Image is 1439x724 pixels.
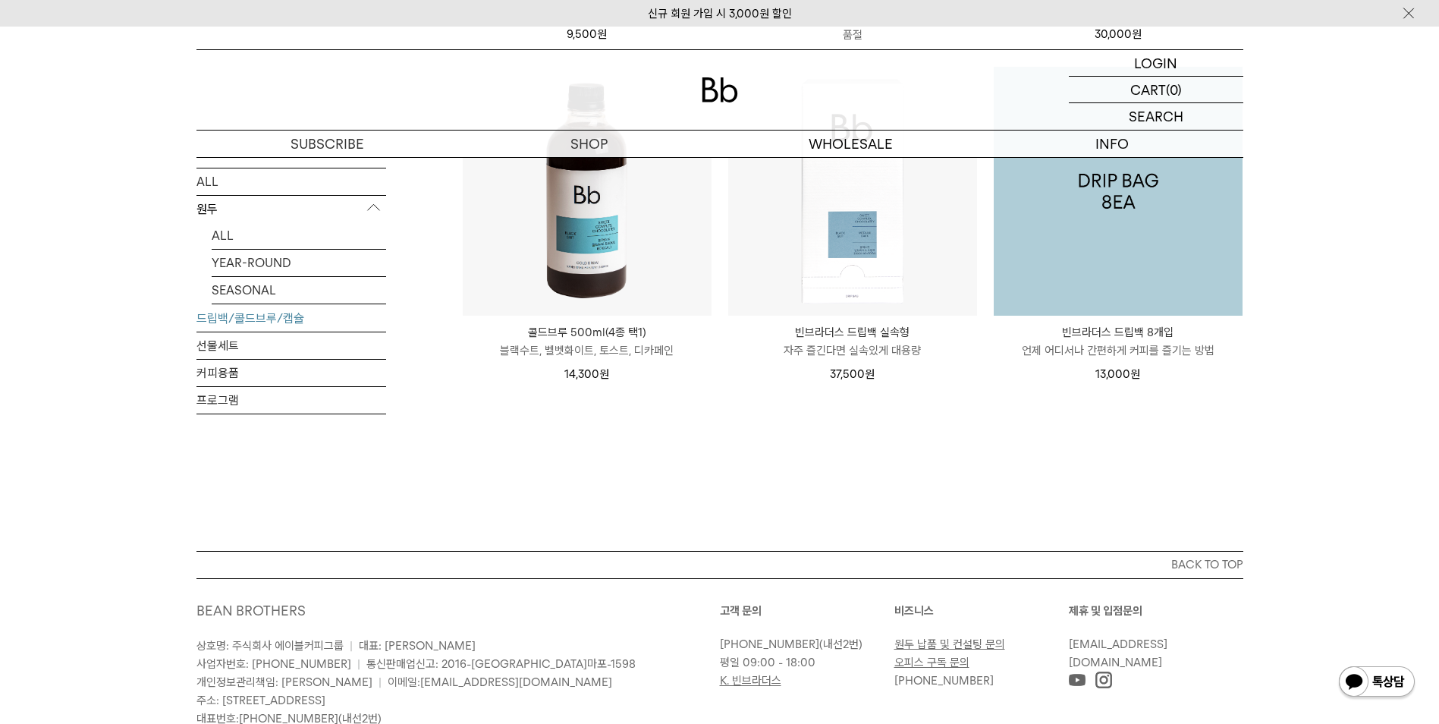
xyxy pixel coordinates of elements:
[1095,367,1140,381] span: 13,000
[463,67,712,316] img: 콜드브루 500ml(4종 택1)
[463,342,712,360] p: 블랙수트, 벨벳화이트, 토스트, 디카페인
[1069,602,1243,620] p: 제휴 및 입점문의
[830,367,875,381] span: 37,500
[865,367,875,381] span: 원
[720,602,894,620] p: 고객 문의
[720,674,781,688] a: K. 빈브라더스
[366,657,636,671] span: 통신판매업신고: 2016-[GEOGRAPHIC_DATA]마포-1598
[196,168,386,195] a: ALL
[1166,77,1182,102] p: (0)
[350,639,353,653] span: |
[702,77,738,102] img: 로고
[564,367,609,381] span: 14,300
[357,657,360,671] span: |
[1130,77,1166,102] p: CART
[212,277,386,304] a: SEASONAL
[420,675,612,689] a: [EMAIL_ADDRESS][DOMAIN_NAME]
[720,635,887,653] p: (내선2번)
[599,367,609,381] span: 원
[463,323,712,342] p: 콜드브루 500ml(4종 택1)
[196,332,386,359] a: 선물세트
[994,323,1243,360] a: 빈브라더스 드립백 8개입 언제 어디서나 간편하게 커피를 즐기는 방법
[994,323,1243,342] p: 빈브라더스 드립백 8개입
[1130,367,1140,381] span: 원
[894,656,969,669] a: 오피스 구독 문의
[894,637,1005,651] a: 원두 납품 및 컨설팅 문의
[1134,50,1177,76] p: LOGIN
[359,639,476,653] span: 대표: [PERSON_NAME]
[894,602,1069,620] p: 비즈니스
[728,323,977,342] p: 빈브라더스 드립백 실속형
[212,250,386,276] a: YEAR-ROUND
[212,222,386,249] a: ALL
[196,603,306,619] a: BEAN BROTHERS
[463,323,712,360] a: 콜드브루 500ml(4종 택1) 블랙수트, 벨벳화이트, 토스트, 디카페인
[196,657,351,671] span: 사업자번호: [PHONE_NUMBER]
[1069,50,1243,77] a: LOGIN
[894,674,994,688] a: [PHONE_NUMBER]
[728,323,977,360] a: 빈브라더스 드립백 실속형 자주 즐긴다면 실속있게 대용량
[728,342,977,360] p: 자주 즐긴다면 실속있게 대용량
[994,342,1243,360] p: 언제 어디서나 간편하게 커피를 즐기는 방법
[196,131,458,157] a: SUBSCRIBE
[196,360,386,386] a: 커피용품
[196,196,386,223] p: 원두
[379,675,382,689] span: |
[196,639,344,653] span: 상호명: 주식회사 에이블커피그룹
[994,67,1243,316] img: 1000000032_add2_03.jpg
[1069,77,1243,103] a: CART (0)
[1129,103,1183,130] p: SEARCH
[720,637,819,651] a: [PHONE_NUMBER]
[196,551,1243,578] button: BACK TO TOP
[720,653,887,672] p: 평일 09:00 - 18:00
[720,131,982,157] p: WHOLESALE
[994,67,1243,316] a: 빈브라더스 드립백 8개입
[648,7,792,20] a: 신규 회원 가입 시 3,000원 할인
[982,131,1243,157] p: INFO
[196,694,325,707] span: 주소: [STREET_ADDRESS]
[1337,665,1416,701] img: 카카오톡 채널 1:1 채팅 버튼
[196,387,386,414] a: 프로그램
[388,675,612,689] span: 이메일:
[458,131,720,157] a: SHOP
[1069,637,1167,669] a: [EMAIL_ADDRESS][DOMAIN_NAME]
[196,675,372,689] span: 개인정보관리책임: [PERSON_NAME]
[728,67,977,316] img: 빈브라더스 드립백 실속형
[196,305,386,332] a: 드립백/콜드브루/캡슐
